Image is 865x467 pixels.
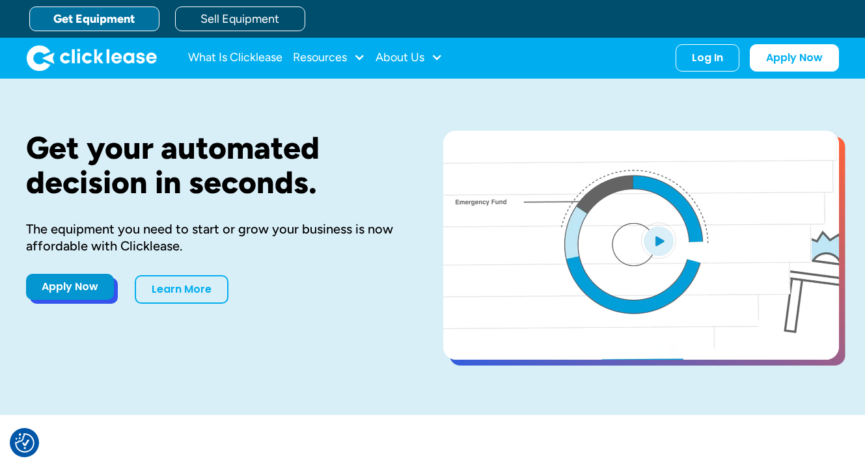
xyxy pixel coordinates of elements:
[26,220,402,254] div: The equipment you need to start or grow your business is now affordable with Clicklease.
[750,44,839,72] a: Apply Now
[175,7,305,31] a: Sell Equipment
[443,131,839,360] a: open lightbox
[26,274,114,300] a: Apply Now
[692,51,723,64] div: Log In
[27,45,157,71] img: Clicklease logo
[641,222,676,259] img: Blue play button logo on a light blue circular background
[376,45,443,71] div: About Us
[27,45,157,71] a: home
[26,131,402,200] h1: Get your automated decision in seconds.
[293,45,365,71] div: Resources
[135,275,228,304] a: Learn More
[29,7,159,31] a: Get Equipment
[188,45,282,71] a: What Is Clicklease
[15,433,34,453] img: Revisit consent button
[15,433,34,453] button: Consent Preferences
